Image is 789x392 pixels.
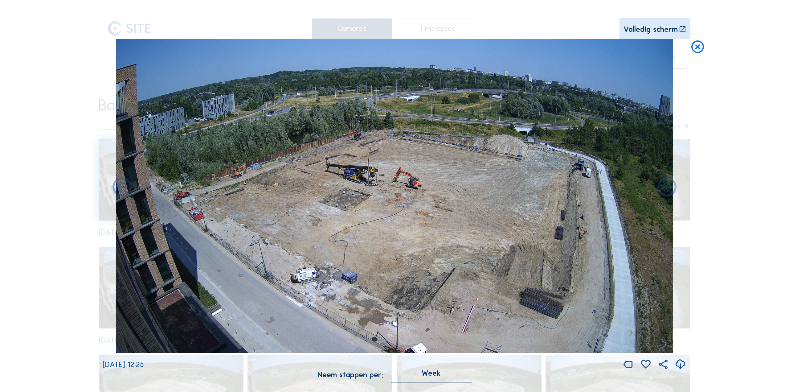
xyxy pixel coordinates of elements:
i: Back [656,176,678,199]
div: Week [422,370,441,376]
img: Image [116,39,673,353]
div: Neem stappen per: [317,371,383,379]
span: [DATE] 12:25 [103,360,144,369]
i: Forward [111,176,133,199]
div: Week [391,370,472,382]
div: Volledig scherm [623,26,678,34]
